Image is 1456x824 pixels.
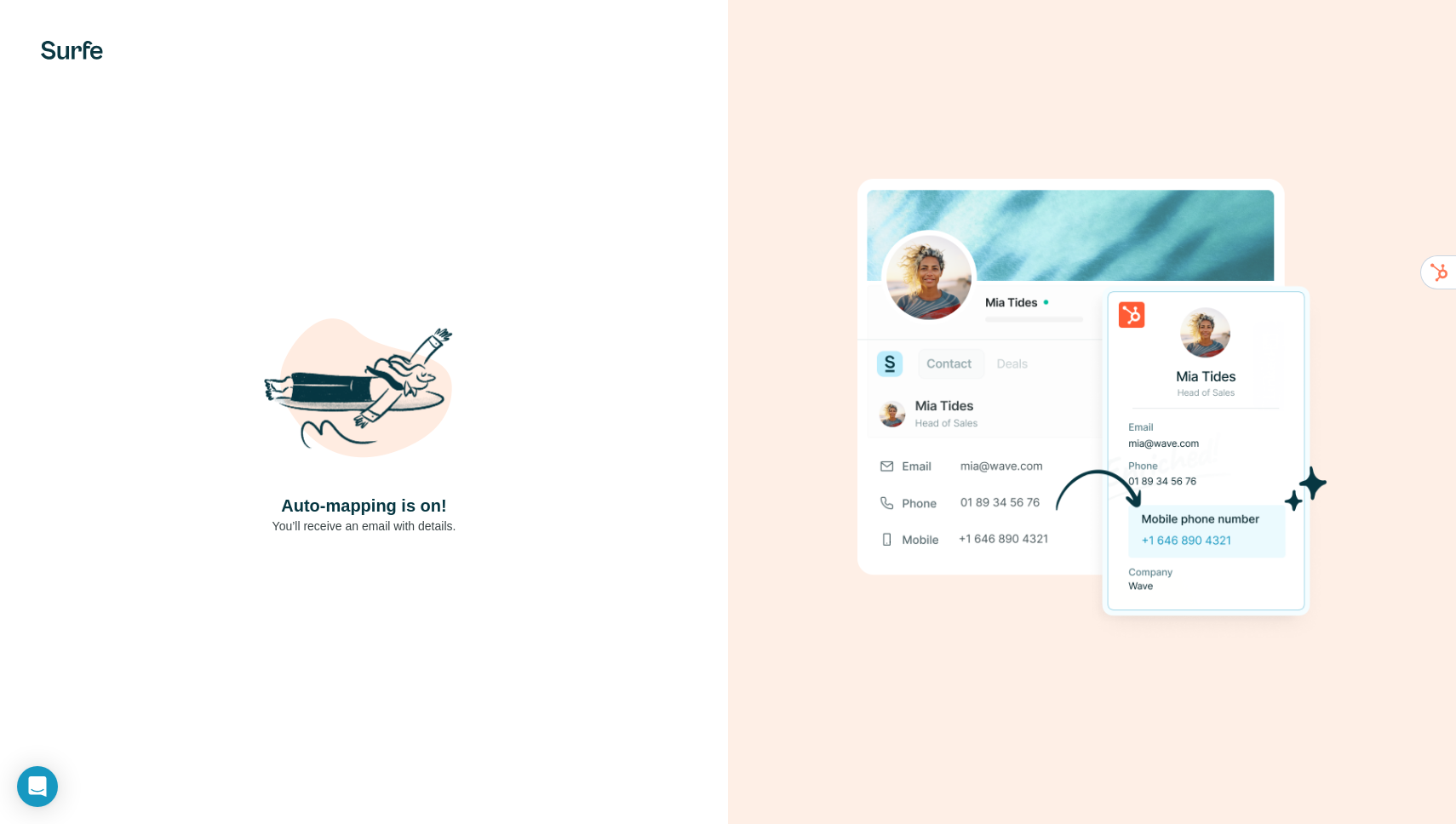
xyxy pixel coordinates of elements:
[17,766,58,807] div: Open Intercom Messenger
[272,518,456,535] p: You’ll receive an email with details.
[857,179,1327,644] img: Download Success
[262,289,467,494] img: Shaka Illustration
[281,494,446,518] h4: Auto-mapping is on!
[41,41,103,60] img: Surfe's logo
